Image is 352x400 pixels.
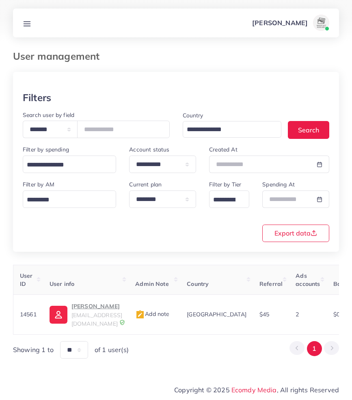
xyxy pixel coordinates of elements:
span: User info [50,280,74,288]
span: Admin Note [135,280,169,288]
span: [EMAIL_ADDRESS][DOMAIN_NAME] [71,311,122,327]
div: Search for option [23,190,116,208]
a: Ecomdy Media [231,386,277,394]
span: Add note [135,310,169,318]
p: [PERSON_NAME] [252,18,308,28]
div: Search for option [23,156,116,173]
label: Account status [129,145,169,154]
span: Referral [259,280,283,288]
input: Search for option [210,194,239,206]
input: Search for option [184,123,271,136]
label: Filter by spending [23,145,69,154]
ul: Pagination [289,341,339,356]
button: Search [288,121,329,138]
img: admin_note.cdd0b510.svg [135,310,145,320]
span: 2 [296,311,299,318]
input: Search for option [24,159,106,171]
div: Search for option [183,121,282,138]
img: 9CAL8B2pu8EFxCJHYAAAAldEVYdGRhdGU6Y3JlYXRlADIwMjItMTItMDlUMDQ6NTg6MzkrMDA6MDBXSlgLAAAAJXRFWHRkYXR... [119,320,125,325]
button: Export data [262,225,329,242]
span: of 1 user(s) [95,345,129,355]
span: User ID [20,272,33,288]
a: [PERSON_NAME][EMAIL_ADDRESS][DOMAIN_NAME] [50,301,122,328]
p: [PERSON_NAME] [71,301,122,311]
h3: Filters [23,92,51,104]
span: $0.25 [333,311,348,318]
span: Copyright © 2025 [174,385,339,395]
span: 14561 [20,311,37,318]
label: Current plan [129,180,162,188]
img: avatar [313,15,329,31]
label: Spending At [262,180,295,188]
label: Created At [209,145,238,154]
a: [PERSON_NAME]avatar [248,15,333,31]
span: $45 [259,311,269,318]
button: Go to page 1 [307,341,322,356]
label: Filter by AM [23,180,54,188]
label: Filter by Tier [209,180,241,188]
label: Country [183,111,203,119]
label: Search user by field [23,111,74,119]
div: Search for option [209,190,249,208]
span: , All rights Reserved [277,385,339,395]
span: Country [187,280,209,288]
h3: User management [13,50,106,62]
img: ic-user-info.36bf1079.svg [50,306,67,324]
span: Showing 1 to [13,345,54,355]
span: Export data [274,230,317,236]
input: Search for option [24,194,106,206]
span: [GEOGRAPHIC_DATA] [187,311,246,318]
span: Ads accounts [296,272,320,288]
